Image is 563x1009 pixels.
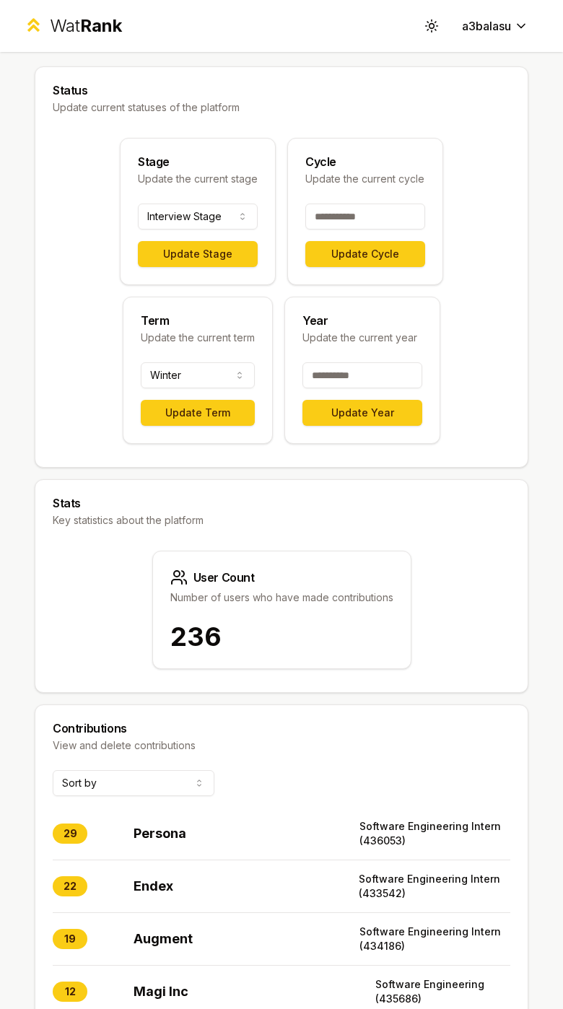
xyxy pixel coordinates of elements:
button: Update Stage [138,241,258,267]
p: Key statistics about the platform [53,513,510,528]
span: Software Engineering Intern (434186) [359,925,510,953]
span: Rank [80,15,122,36]
span: Software Engineering Intern (436053) [359,819,510,848]
p: Update the current cycle [305,172,425,186]
h3: Contributions [53,722,510,734]
button: 29PersonaSoftware Engineering Intern (436053) [53,808,510,860]
span: 22 [53,876,87,896]
h3: Status [53,84,510,96]
button: Update Term [141,400,255,426]
span: 19 [53,929,87,949]
h3: Stats [53,497,510,509]
h3: Cycle [305,156,425,167]
h3: Stage [138,156,258,167]
button: Update Cycle [305,241,425,267]
p: Update the current stage [138,172,258,186]
p: View and delete contributions [53,738,510,753]
h3: Term [141,315,255,326]
span: Software Engineering (435686) [375,977,510,1006]
p: Update the current term [141,331,255,345]
button: 22EndexSoftware Engineering Intern (433542) [53,860,510,912]
button: Update Year [302,400,422,426]
button: a3balasu [450,13,540,39]
h3: User Count [170,569,393,586]
span: Augment [134,929,354,949]
span: 29 [53,824,87,844]
div: Wat [50,14,122,38]
span: Software Engineering Intern (433542) [359,872,510,901]
p: Update the current year [302,331,422,345]
span: Endex [134,876,353,896]
button: 19AugmentSoftware Engineering Intern (434186) [53,913,510,965]
p: 236 [170,622,393,651]
p: Update current statuses of the platform [53,100,510,115]
span: Magi Inc [134,982,370,1002]
p: Number of users who have made contributions [170,590,393,605]
span: a3balasu [462,17,511,35]
h3: Year [302,315,422,326]
a: WatRank [23,14,122,38]
span: Persona [134,824,354,844]
span: 12 [53,982,87,1002]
